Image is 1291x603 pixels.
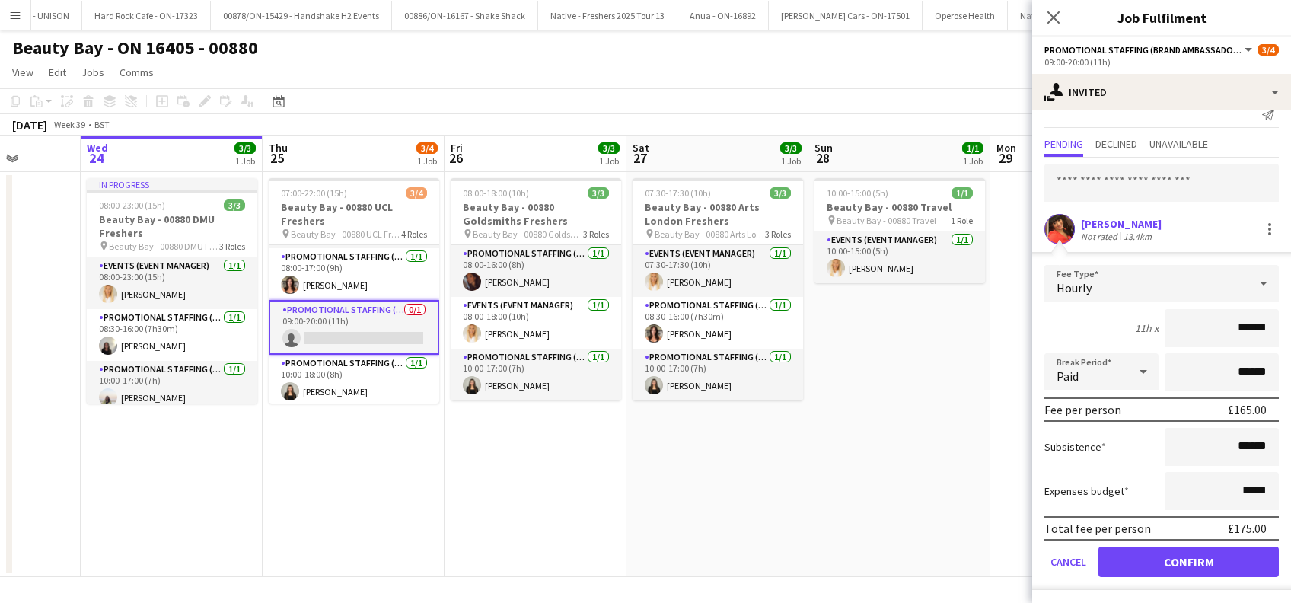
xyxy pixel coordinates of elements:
span: 25 [266,149,288,167]
div: 09:00-20:00 (11h) [1044,56,1279,68]
span: Pending [1044,139,1083,149]
button: Promotional Staffing (Brand Ambassadors) [1044,44,1254,56]
span: Promotional Staffing (Brand Ambassadors) [1044,44,1242,56]
div: [DATE] [12,117,47,132]
a: Jobs [75,62,110,82]
app-card-role: Events (Event Manager)1/108:00-18:00 (10h)[PERSON_NAME] [451,297,621,349]
span: 1/1 [962,142,983,154]
div: BST [94,119,110,130]
app-job-card: In progress08:00-23:00 (15h)3/3Beauty Bay - 00880 DMU Freshers Beauty Bay - 00880 DMU Freshers3 R... [87,178,257,404]
app-card-role: Promotional Staffing (Brand Ambassadors)1/110:00-18:00 (8h)[PERSON_NAME] [269,355,439,407]
span: 3/4 [416,142,438,154]
app-job-card: 08:00-18:00 (10h)3/3Beauty Bay - 00880 Goldsmiths Freshers Beauty Bay - 00880 Goldsmiths Freshers... [451,178,621,400]
div: 07:30-17:30 (10h)3/3Beauty Bay - 00880 Arts London Freshers Beauty Bay - 00880 Arts London Freshe... [633,178,803,400]
div: 1 Job [417,155,437,167]
app-card-role: Promotional Staffing (Brand Ambassadors)0/109:00-20:00 (11h) [269,300,439,355]
span: Wed [87,141,108,155]
app-job-card: 07:00-22:00 (15h)3/4Beauty Bay - 00880 UCL Freshers Beauty Bay - 00880 UCL Freshers4 RolesEvents ... [269,178,439,404]
span: 08:00-18:00 (10h) [463,187,529,199]
span: 3 Roles [765,228,791,240]
span: 3/3 [780,142,802,154]
span: Beauty Bay - 00880 Goldsmiths Freshers [473,228,583,240]
span: Beauty Bay - 00880 DMU Freshers [109,241,219,252]
div: Not rated [1081,231,1120,242]
span: 10:00-15:00 (5h) [827,187,888,199]
span: 3/3 [224,199,245,211]
app-card-role: Promotional Staffing (Brand Ambassadors)1/108:00-16:00 (8h)[PERSON_NAME] [451,245,621,297]
button: Operose Health [923,1,1008,30]
button: Hard Rock Cafe - ON-17323 [82,1,211,30]
span: 3/3 [770,187,791,199]
span: Fri [451,141,463,155]
div: 1 Job [235,155,255,167]
app-card-role: Events (Event Manager)1/107:30-17:30 (10h)[PERSON_NAME] [633,245,803,297]
app-card-role: Promotional Staffing (Brand Ambassadors)1/110:00-17:00 (7h)[PERSON_NAME] [87,361,257,413]
span: Beauty Bay - 00880 Travel [837,215,936,226]
span: 3/3 [234,142,256,154]
span: 4 Roles [401,228,427,240]
h1: Beauty Bay - ON 16405 - 00880 [12,37,258,59]
span: Sat [633,141,649,155]
span: Sun [814,141,833,155]
span: Beauty Bay - 00880 Arts London Freshers [655,228,765,240]
span: View [12,65,33,79]
button: Native - Freshers 2025 Tour 13 [538,1,677,30]
span: 26 [448,149,463,167]
a: Comms [113,62,160,82]
span: Mon [996,141,1016,155]
span: 07:30-17:30 (10h) [645,187,711,199]
span: 3/4 [1258,44,1279,56]
span: 1 Role [951,215,973,226]
button: Cancel [1044,547,1092,577]
span: 29 [994,149,1016,167]
h3: Beauty Bay - 00880 DMU Freshers [87,212,257,240]
button: [PERSON_NAME] Cars - ON-17501 [769,1,923,30]
span: 07:00-22:00 (15h) [281,187,347,199]
app-card-role: Events (Event Manager)1/110:00-15:00 (5h)[PERSON_NAME] [814,231,985,283]
h3: Beauty Bay - 00880 Travel [814,200,985,214]
div: In progress [87,178,257,190]
app-job-card: 10:00-15:00 (5h)1/1Beauty Bay - 00880 Travel Beauty Bay - 00880 Travel1 RoleEvents (Event Manager... [814,178,985,283]
div: Fee per person [1044,402,1121,417]
div: Invited [1032,74,1291,110]
span: 28 [812,149,833,167]
div: 1 Job [599,155,619,167]
span: Declined [1095,139,1137,149]
div: £165.00 [1228,402,1267,417]
app-card-role: Promotional Staffing (Brand Ambassadors)1/108:30-16:00 (7h30m)[PERSON_NAME] [87,309,257,361]
app-card-role: Promotional Staffing (Brand Ambassadors)1/110:00-17:00 (7h)[PERSON_NAME] [451,349,621,400]
div: 1 Job [781,155,801,167]
h3: Job Fulfilment [1032,8,1291,27]
span: 24 [84,149,108,167]
app-card-role: Promotional Staffing (Brand Ambassadors)1/108:00-17:00 (9h)[PERSON_NAME] [269,248,439,300]
span: 1/1 [952,187,973,199]
h3: Beauty Bay - 00880 UCL Freshers [269,200,439,228]
div: 13.4km [1120,231,1155,242]
div: Total fee per person [1044,521,1151,536]
span: 3/3 [588,187,609,199]
span: Hourly [1057,280,1092,295]
span: 27 [630,149,649,167]
button: Anua - ON-16892 [677,1,769,30]
span: Edit [49,65,66,79]
span: Thu [269,141,288,155]
span: 08:00-23:00 (15h) [99,199,165,211]
button: 00878/ON-15429 - Handshake H2 Events [211,1,392,30]
a: View [6,62,40,82]
label: Subsistence [1044,440,1106,454]
label: Expenses budget [1044,484,1129,498]
h3: Beauty Bay - 00880 Arts London Freshers [633,200,803,228]
div: [PERSON_NAME] [1081,217,1162,231]
h3: Beauty Bay - 00880 Goldsmiths Freshers [451,200,621,228]
app-card-role: Promotional Staffing (Brand Ambassadors)1/110:00-17:00 (7h)[PERSON_NAME] [633,349,803,400]
span: 3/3 [598,142,620,154]
span: Beauty Bay - 00880 UCL Freshers [291,228,401,240]
span: Week 39 [50,119,88,130]
div: 1 Job [963,155,983,167]
span: Paid [1057,368,1079,384]
span: 3 Roles [219,241,245,252]
span: 3 Roles [583,228,609,240]
button: Confirm [1098,547,1279,577]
